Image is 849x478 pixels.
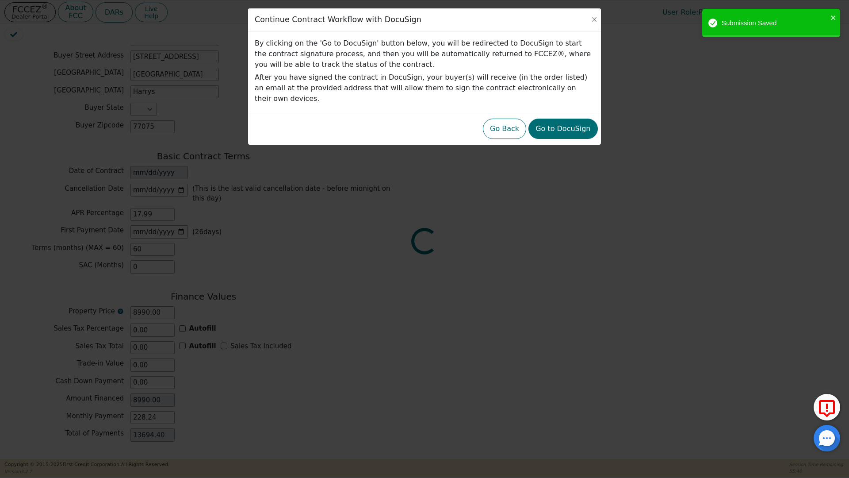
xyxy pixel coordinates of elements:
[528,119,597,139] button: Go to DocuSign
[722,18,828,28] div: Submission Saved
[814,394,840,420] button: Report Error to FCC
[255,72,594,104] p: After you have signed the contract in DocuSign, your buyer(s) will receive (in the order listed) ...
[590,15,599,24] button: Close
[830,12,837,23] button: close
[255,38,594,70] p: By clicking on the 'Go to DocuSign' button below, you will be redirected to DocuSign to start the...
[255,15,421,24] h3: Continue Contract Workflow with DocuSign
[483,119,526,139] button: Go Back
